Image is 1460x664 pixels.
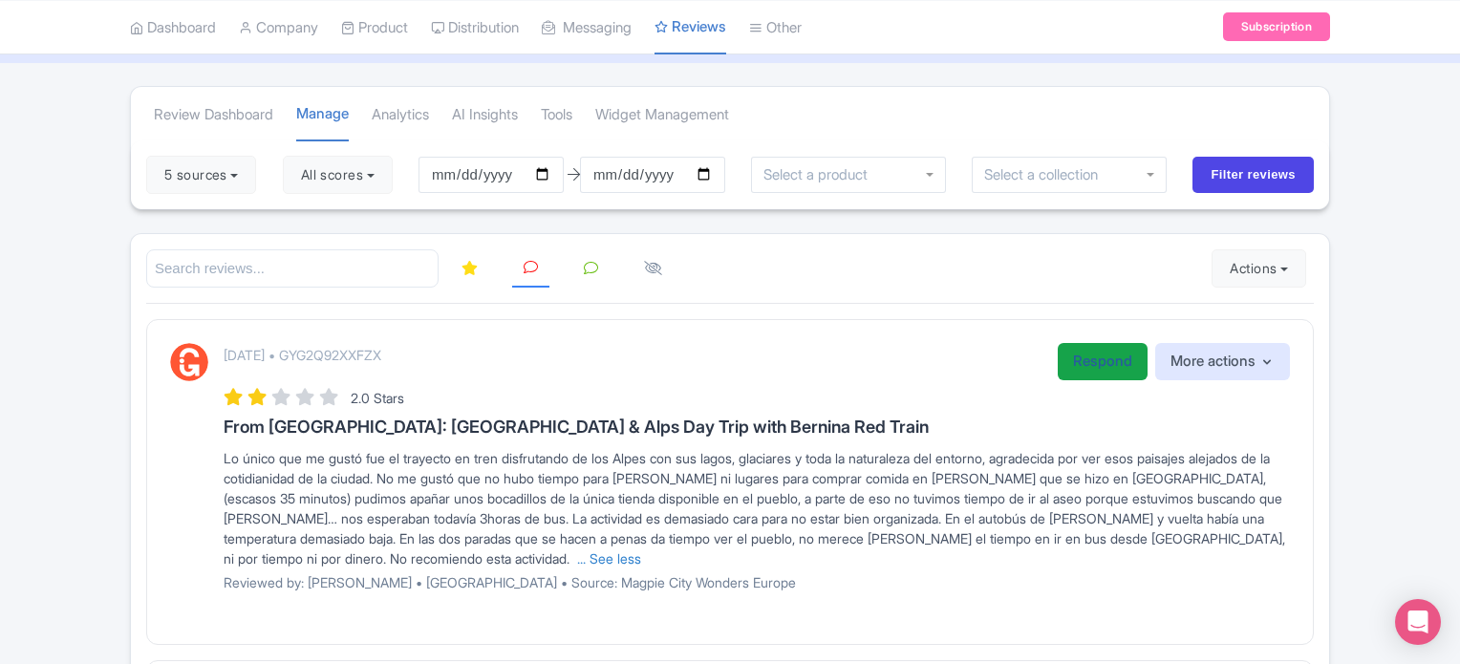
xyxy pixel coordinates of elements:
button: More actions [1155,343,1290,380]
a: Tools [541,89,572,141]
a: Other [749,1,802,54]
button: 5 sources [146,156,256,194]
a: AI Insights [452,89,518,141]
p: [DATE] • GYG2Q92XXFZX [224,345,381,365]
img: GetYourGuide Logo [170,343,208,381]
a: Widget Management [595,89,729,141]
a: Manage [296,88,349,142]
a: Company [239,1,318,54]
span: Lo único que me gustó fue el trayecto en tren disfrutando de los Alpes con sus lagos, glaciares y... [224,450,1285,567]
input: Select a product [763,166,878,183]
a: Dashboard [130,1,216,54]
h3: From [GEOGRAPHIC_DATA]: [GEOGRAPHIC_DATA] & Alps Day Trip with Bernina Red Train [224,418,1290,437]
a: ... See less [577,550,641,567]
a: Respond [1058,343,1148,380]
a: Distribution [431,1,519,54]
button: Actions [1212,249,1306,288]
a: Subscription [1223,12,1330,41]
div: Open Intercom Messenger [1395,599,1441,645]
a: Product [341,1,408,54]
a: Messaging [542,1,632,54]
button: All scores [283,156,393,194]
a: Review Dashboard [154,89,273,141]
input: Search reviews... [146,249,439,289]
input: Filter reviews [1192,157,1314,193]
span: 2.0 Stars [351,390,404,406]
a: Analytics [372,89,429,141]
input: Select a collection [984,166,1111,183]
p: Reviewed by: [PERSON_NAME] • [GEOGRAPHIC_DATA] • Source: Magpie City Wonders Europe [224,572,1290,592]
